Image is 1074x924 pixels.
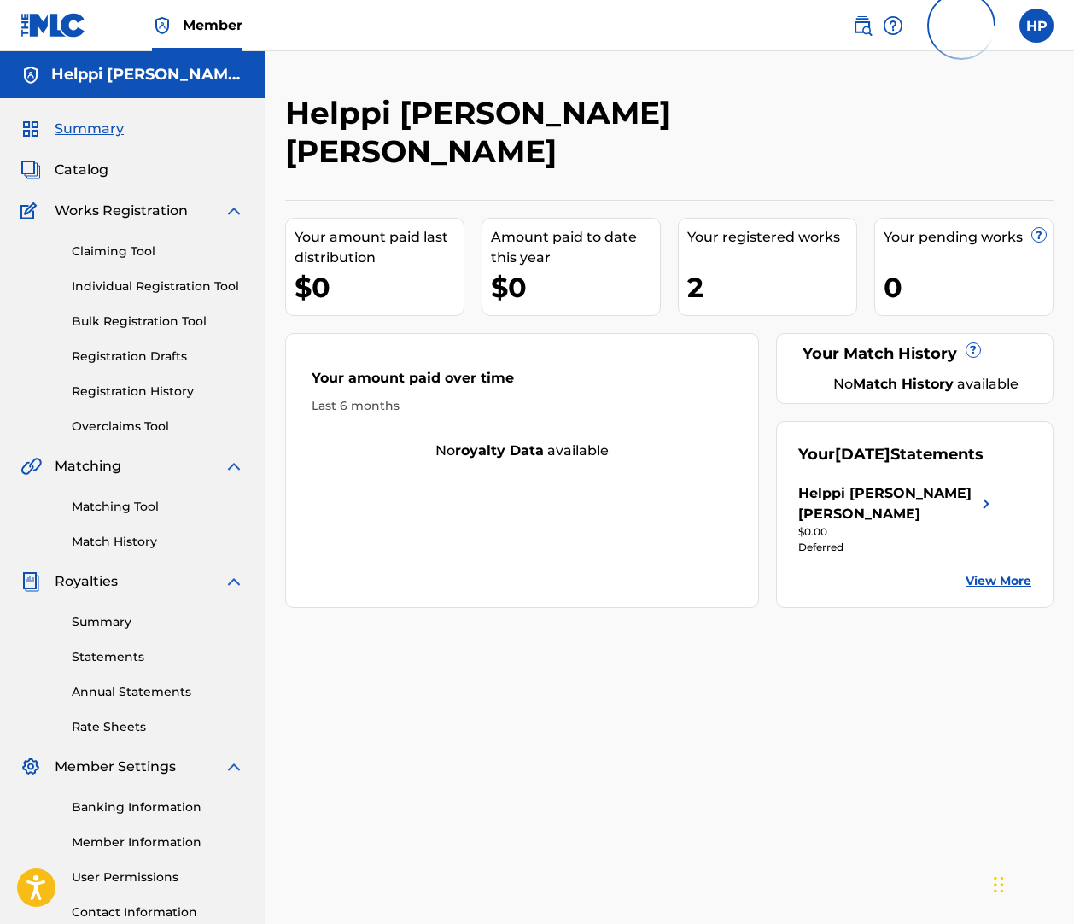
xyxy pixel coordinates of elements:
[798,540,996,555] div: Deferred
[55,160,108,180] span: Catalog
[72,533,244,551] a: Match History
[55,456,121,477] span: Matching
[224,456,244,477] img: expand
[183,15,242,35] span: Member
[295,227,464,268] div: Your amount paid last distribution
[966,343,980,357] span: ?
[883,9,903,43] div: Help
[20,160,41,180] img: Catalog
[687,227,856,248] div: Your registered works
[20,757,41,777] img: Member Settings
[72,278,244,295] a: Individual Registration Tool
[20,571,41,592] img: Royalties
[72,498,244,516] a: Matching Tool
[994,859,1004,910] div: Arrastrar
[798,342,1031,366] div: Your Match History
[51,65,244,85] h5: Helppi Smith Pinales Soriano
[72,648,244,666] a: Statements
[72,418,244,436] a: Overclaims Tool
[20,13,86,38] img: MLC Logo
[20,201,43,221] img: Works Registration
[976,483,996,524] img: right chevron icon
[491,268,660,307] div: $0
[835,445,890,464] span: [DATE]
[455,442,544,459] strong: royalty data
[798,483,976,524] div: Helppi [PERSON_NAME] [PERSON_NAME]
[20,119,124,139] a: SummarySummary
[820,374,1031,395] div: No available
[72,683,244,701] a: Annual Statements
[295,268,464,307] div: $0
[883,15,903,36] img: help
[884,227,1053,248] div: Your pending works
[152,15,172,36] img: Top Rightsholder
[72,613,244,631] a: Summary
[798,443,984,466] div: Your Statements
[20,160,108,180] a: CatalogCatalog
[72,904,244,921] a: Contact Information
[72,383,244,401] a: Registration History
[989,842,1074,924] iframe: Chat Widget
[285,94,877,171] h2: Helppi [PERSON_NAME] [PERSON_NAME]
[491,227,660,268] div: Amount paid to date this year
[72,868,244,886] a: User Permissions
[853,376,954,392] strong: Match History
[852,15,873,36] img: search
[286,441,758,461] div: No available
[20,456,42,477] img: Matching
[55,571,118,592] span: Royalties
[72,718,244,736] a: Rate Sheets
[224,571,244,592] img: expand
[55,757,176,777] span: Member Settings
[989,842,1074,924] div: Widget de chat
[687,268,856,307] div: 2
[224,201,244,221] img: expand
[1019,9,1054,43] div: User Menu
[72,313,244,330] a: Bulk Registration Tool
[798,524,996,540] div: $0.00
[20,65,41,85] img: Accounts
[55,119,124,139] span: Summary
[312,368,733,397] div: Your amount paid over time
[224,757,244,777] img: expand
[1032,228,1046,242] span: ?
[72,833,244,851] a: Member Information
[20,119,41,139] img: Summary
[312,397,733,415] div: Last 6 months
[72,798,244,816] a: Banking Information
[798,483,996,555] a: Helppi [PERSON_NAME] [PERSON_NAME]right chevron icon$0.00Deferred
[72,243,244,260] a: Claiming Tool
[72,348,244,366] a: Registration Drafts
[55,201,188,221] span: Works Registration
[966,572,1031,590] a: View More
[852,9,873,43] a: Public Search
[884,268,1053,307] div: 0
